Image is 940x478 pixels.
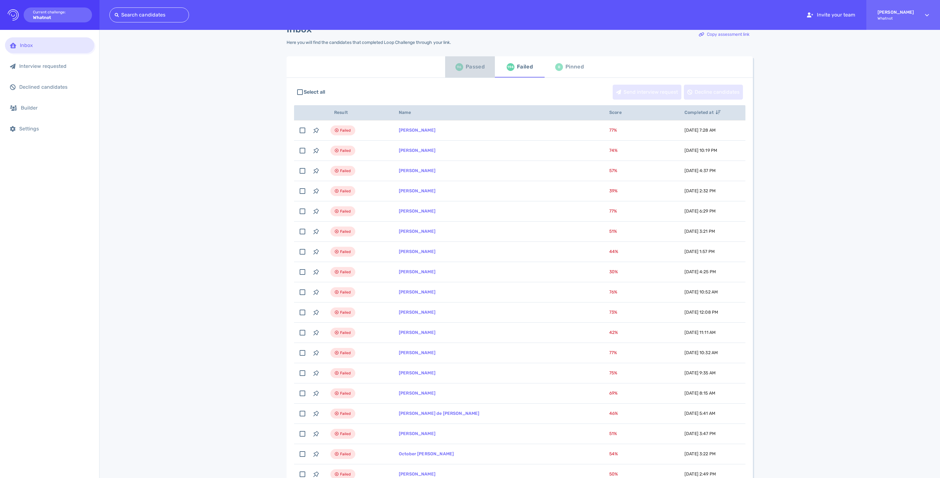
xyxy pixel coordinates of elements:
span: [DATE] 12:08 PM [684,310,718,315]
div: Builder [21,105,89,111]
span: 77 % [609,350,617,355]
span: 51 % [609,229,617,234]
a: [PERSON_NAME] [399,168,435,173]
span: [DATE] 10:32 AM [684,350,718,355]
span: 39 % [609,188,618,194]
a: [PERSON_NAME] [399,289,435,295]
div: Settings [19,126,89,132]
a: [PERSON_NAME] [399,249,435,254]
span: [DATE] 6:29 PM [684,209,716,214]
span: 42 % [609,330,618,335]
div: 96 [455,63,463,71]
button: Copy assessment link [695,27,753,42]
button: Send interview request [613,85,681,100]
span: [DATE] 4:25 PM [684,269,716,274]
span: Whatnot [878,16,914,21]
a: [PERSON_NAME] [399,391,435,396]
span: 44 % [609,249,618,254]
span: 73 % [609,310,617,315]
a: [PERSON_NAME] [399,148,435,153]
span: Failed [340,450,351,458]
span: Failed [340,410,351,417]
div: Here you will find the candidates that completed Loop Challenge through your link. [287,40,451,45]
span: 69 % [609,391,618,396]
a: [PERSON_NAME] [399,471,435,477]
span: Failed [340,309,351,316]
span: [DATE] 11:11 AM [684,330,716,335]
a: [PERSON_NAME] [399,310,435,315]
a: [PERSON_NAME] [399,229,435,234]
span: [DATE] 10:19 PM [684,148,717,153]
span: [DATE] 3:47 PM [684,431,716,436]
span: [DATE] 2:32 PM [684,188,716,194]
span: Select all [304,88,325,96]
strong: [PERSON_NAME] [878,10,914,15]
div: 0 [555,63,563,71]
span: 75 % [609,370,617,376]
span: [DATE] 9:35 AM [684,370,716,376]
span: 54 % [609,451,618,457]
span: [DATE] 3:22 PM [684,451,716,457]
div: Pinned [565,62,584,72]
span: Failed [340,329,351,336]
a: [PERSON_NAME] [399,209,435,214]
span: Failed [340,187,351,195]
span: [DATE] 7:28 AM [684,128,716,133]
a: [PERSON_NAME] [399,370,435,376]
span: Name [399,110,418,115]
span: [DATE] 10:52 AM [684,289,718,295]
span: [DATE] 3:21 PM [684,229,715,234]
span: 57 % [609,168,617,173]
span: Failed [340,369,351,377]
span: Completed at [684,110,721,115]
span: [DATE] 8:15 AM [684,391,715,396]
span: 74 % [609,148,618,153]
a: [PERSON_NAME] [399,188,435,194]
span: [DATE] 1:57 PM [684,249,715,254]
div: 194 [507,63,514,71]
span: Failed [340,127,351,134]
div: Passed [466,62,485,72]
span: [DATE] 4:37 PM [684,168,716,173]
span: Failed [340,288,351,296]
span: Failed [340,430,351,438]
span: 30 % [609,269,618,274]
span: 46 % [609,411,618,416]
span: Failed [340,167,351,175]
a: [PERSON_NAME] [399,330,435,335]
div: Declined candidates [19,84,89,90]
span: [DATE] 5:41 AM [684,411,715,416]
span: Failed [340,390,351,397]
th: Result [323,105,391,120]
span: Failed [340,349,351,357]
span: Score [609,110,629,115]
a: [PERSON_NAME] de [PERSON_NAME] [399,411,480,416]
span: Failed [340,248,351,255]
span: 50 % [609,471,618,477]
div: Send interview request [613,85,681,99]
span: Failed [340,471,351,478]
span: Failed [340,228,351,235]
div: Inbox [20,42,89,48]
span: 76 % [609,289,617,295]
span: 77 % [609,128,617,133]
a: October [PERSON_NAME] [399,451,454,457]
span: [DATE] 2:49 PM [684,471,716,477]
a: [PERSON_NAME] [399,128,435,133]
button: Decline candidates [684,85,743,100]
span: Failed [340,208,351,215]
a: [PERSON_NAME] [399,431,435,436]
span: 51 % [609,431,617,436]
span: Failed [340,268,351,276]
a: [PERSON_NAME] [399,269,435,274]
div: Failed [517,62,533,72]
a: [PERSON_NAME] [399,350,435,355]
div: Decline candidates [684,85,743,99]
span: Failed [340,147,351,154]
span: 77 % [609,209,617,214]
div: Interview requested [19,63,89,69]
